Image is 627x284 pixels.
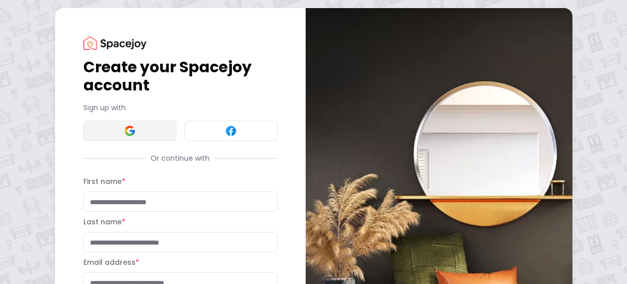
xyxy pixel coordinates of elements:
[83,58,277,94] h1: Create your Spacejoy account
[147,153,214,163] span: Or continue with
[225,125,237,137] img: Facebook signin
[83,176,125,186] label: First name
[83,217,125,227] label: Last name
[83,103,277,113] p: Sign up with
[83,257,139,267] label: Email address
[124,125,136,137] img: Google signin
[83,36,147,50] img: Spacejoy Logo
